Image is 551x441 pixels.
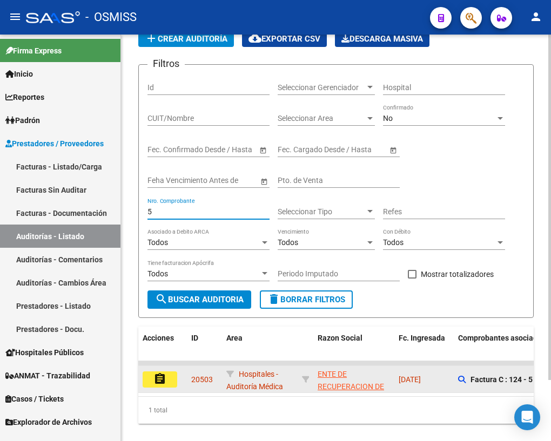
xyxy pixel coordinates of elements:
datatable-header-cell: Fc. Ingresada [394,327,454,374]
div: Open Intercom Messenger [514,404,540,430]
span: Buscar Auditoria [155,295,244,304]
button: Open calendar [258,175,270,187]
mat-icon: person [529,10,542,23]
span: Acciones [143,334,174,342]
span: Inicio [5,68,33,80]
span: Todos [147,238,168,247]
span: Seleccionar Gerenciador [278,83,365,92]
span: ANMAT - Trazabilidad [5,370,90,382]
span: Mostrar totalizadores [421,268,494,281]
mat-icon: delete [267,293,280,306]
mat-icon: menu [9,10,22,23]
button: Buscar Auditoria [147,290,251,309]
datatable-header-cell: ID [187,327,222,374]
span: Borrar Filtros [267,295,345,304]
span: - OSMISS [85,5,137,29]
span: Exportar CSV [248,34,320,44]
input: Fecha inicio [278,145,317,154]
span: Explorador de Archivos [5,416,92,428]
div: 1 total [138,397,534,424]
mat-icon: search [155,293,168,306]
span: Seleccionar Tipo [278,207,365,216]
span: Casos / Tickets [5,393,64,405]
span: Padrón [5,114,40,126]
span: Razon Social [318,334,362,342]
button: Open calendar [387,144,399,155]
span: Fc. Ingresada [399,334,445,342]
span: Crear Auditoría [145,34,227,44]
div: - 30718615700 [318,368,390,391]
span: Comprobantes asociados [458,334,546,342]
datatable-header-cell: Acciones [138,327,187,374]
span: [DATE] [399,375,421,384]
button: Descarga Masiva [335,31,429,47]
span: Reportes [5,91,44,103]
span: No [383,114,393,123]
h3: Filtros [147,56,185,71]
strong: Factura C : 124 - 5 [471,375,533,384]
button: Crear Auditoría [138,31,234,47]
span: Firma Express [5,45,62,57]
datatable-header-cell: Area [222,327,298,374]
input: Fecha fin [196,145,249,154]
span: Prestadores / Proveedores [5,138,104,150]
span: Todos [147,269,168,278]
span: Area [226,334,243,342]
span: Hospitales - Auditoría Médica [226,370,283,391]
span: Todos [383,238,404,247]
span: ID [191,334,198,342]
button: Exportar CSV [242,31,327,47]
button: Open calendar [257,144,268,155]
input: Fecha inicio [147,145,187,154]
span: 20503 [191,375,213,384]
input: Fecha fin [326,145,379,154]
span: Hospitales Públicos [5,347,84,358]
mat-icon: cloud_download [248,32,261,45]
button: Borrar Filtros [260,290,353,309]
app-download-masive: Descarga masiva de comprobantes (adjuntos) [335,31,429,47]
mat-icon: add [145,32,158,45]
span: Descarga Masiva [341,34,423,44]
datatable-header-cell: Razon Social [313,327,394,374]
span: Seleccionar Area [278,114,365,123]
mat-icon: assignment [153,372,166,385]
span: Todos [278,238,298,247]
